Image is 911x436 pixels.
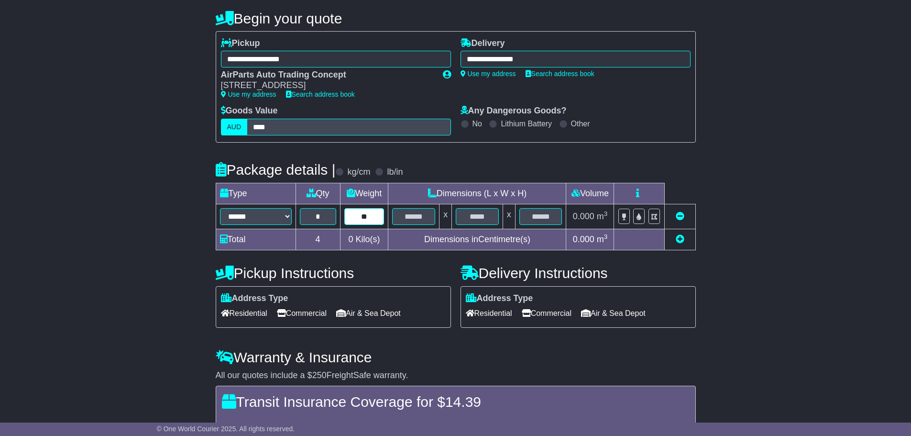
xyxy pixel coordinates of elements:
a: Search address book [526,70,594,78]
td: 4 [296,229,340,250]
h4: Begin your quote [216,11,696,26]
label: Other [571,119,590,128]
td: x [503,204,515,229]
a: Use my address [221,90,276,98]
label: Any Dangerous Goods? [461,106,567,116]
span: Residential [221,306,267,321]
a: Use my address [461,70,516,78]
label: AUD [221,119,248,135]
span: Air & Sea Depot [336,306,401,321]
label: kg/cm [347,167,370,178]
a: Search address book [286,90,355,98]
td: Dimensions (L x W x H) [388,183,566,204]
span: 0.000 [573,235,594,244]
h4: Warranty & Insurance [216,349,696,365]
td: Volume [566,183,614,204]
sup: 3 [604,233,608,240]
label: Delivery [461,38,505,49]
td: Total [216,229,296,250]
td: Weight [340,183,388,204]
sup: 3 [604,210,608,217]
td: x [439,204,452,229]
label: Address Type [221,293,288,304]
td: Qty [296,183,340,204]
label: Pickup [221,38,260,49]
span: m [597,212,608,221]
span: © One World Courier 2025. All rights reserved. [157,425,295,433]
td: Kilo(s) [340,229,388,250]
h4: Delivery Instructions [461,265,696,281]
a: Remove this item [676,212,684,221]
span: 250 [312,370,327,380]
span: 14.39 [445,394,481,410]
label: lb/in [387,167,403,178]
div: AirParts Auto Trading Concept [221,70,433,80]
label: Lithium Battery [501,119,552,128]
td: Dimensions in Centimetre(s) [388,229,566,250]
h4: Pickup Instructions [216,265,451,281]
span: Commercial [277,306,327,321]
span: 0.000 [573,212,594,221]
span: 0 [348,235,353,244]
label: Address Type [466,293,533,304]
h4: Package details | [216,162,336,178]
a: Add new item [676,235,684,244]
span: Residential [466,306,512,321]
div: [STREET_ADDRESS] [221,80,433,91]
td: Type [216,183,296,204]
label: Goods Value [221,106,278,116]
label: No [472,119,482,128]
div: All our quotes include a $ FreightSafe warranty. [216,370,696,381]
span: Air & Sea Depot [581,306,646,321]
h4: Transit Insurance Coverage for $ [222,394,690,410]
span: Commercial [522,306,571,321]
span: m [597,235,608,244]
